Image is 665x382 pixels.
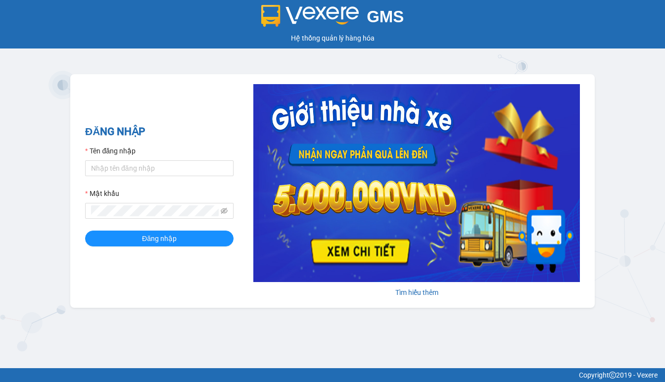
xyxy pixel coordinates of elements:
[85,145,136,156] label: Tên đăng nhập
[85,160,234,176] input: Tên đăng nhập
[7,370,658,381] div: Copyright 2019 - Vexere
[85,231,234,246] button: Đăng nhập
[85,124,234,140] h2: ĐĂNG NHẬP
[91,205,219,216] input: Mật khẩu
[261,15,404,23] a: GMS
[367,7,404,26] span: GMS
[253,287,580,298] div: Tìm hiểu thêm
[253,84,580,282] img: banner-0
[85,188,119,199] label: Mật khẩu
[142,233,177,244] span: Đăng nhập
[221,207,228,214] span: eye-invisible
[609,372,616,379] span: copyright
[261,5,359,27] img: logo 2
[2,33,663,44] div: Hệ thống quản lý hàng hóa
